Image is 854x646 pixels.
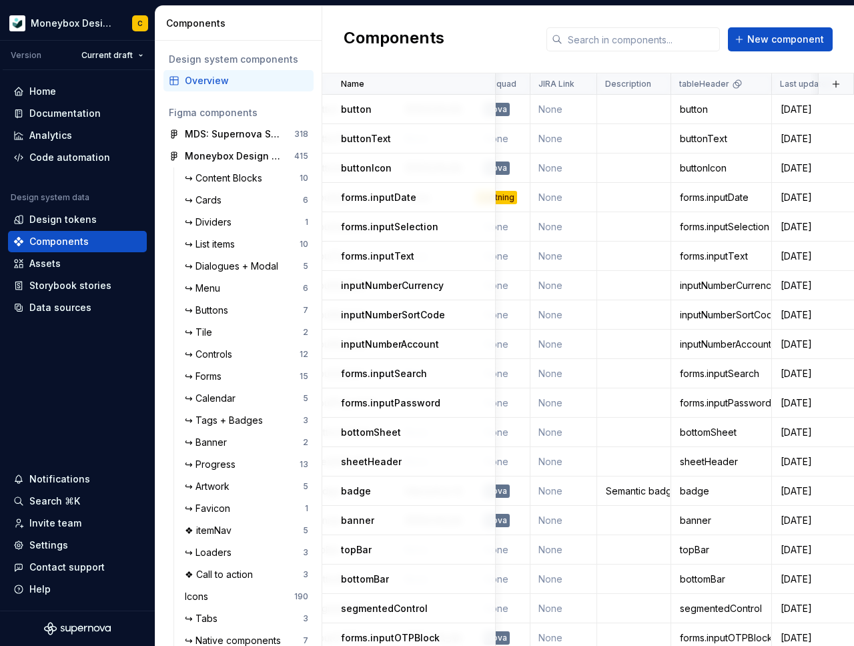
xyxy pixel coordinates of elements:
p: forms.inputOTPBlock [341,631,440,645]
a: ↪ Loaders3 [179,542,314,563]
p: bottomBar [341,573,389,586]
div: ↪ Cards [185,194,227,207]
td: None [530,242,597,271]
div: 6 [303,195,308,206]
button: Notifications [8,468,147,490]
div: ↪ Forms [185,370,227,383]
div: bottomBar [672,573,771,586]
p: inputNumberAccount [341,338,439,351]
button: Search ⌘K [8,491,147,512]
div: MDS: Supernova Sync [185,127,284,141]
a: Components [8,231,147,252]
div: Components [29,235,89,248]
a: ↪ Menu6 [179,278,314,299]
div: Search ⌘K [29,495,80,508]
div: sheetHeader [672,455,771,468]
div: Semantic badge & Promo badge [598,485,670,498]
td: None [530,506,597,535]
div: 2 [303,327,308,338]
div: Settings [29,539,68,552]
p: inputNumberSortCode [341,308,445,322]
div: Storybook stories [29,279,111,292]
div: inputNumberCurrency [672,279,771,292]
div: Moneybox Design System [185,149,284,163]
div: 12 [300,349,308,360]
p: Description [605,79,651,89]
div: ↪ Tabs [185,612,223,625]
a: ↪ Buttons7 [179,300,314,321]
div: 190 [294,591,308,602]
div: 5 [303,261,308,272]
span: Current draft [81,50,133,61]
div: 2 [303,437,308,448]
p: Name [341,79,364,89]
div: Analytics [29,129,72,142]
p: buttonIcon [341,161,392,175]
div: Figma components [169,106,308,119]
p: inputNumberCurrency [341,279,444,292]
div: 415 [294,151,308,161]
div: Home [29,85,56,98]
div: ↪ Calendar [185,392,241,405]
input: Search in components... [562,27,720,51]
a: Analytics [8,125,147,146]
td: None [530,565,597,594]
div: forms.inputOTPBlock [672,631,771,645]
a: ↪ Dialogues + Modal5 [179,256,314,277]
div: 5 [303,481,308,492]
div: 5 [303,393,308,404]
div: ↪ List items [185,238,240,251]
td: None [530,594,597,623]
p: JIRA Link [538,79,574,89]
div: banner [672,514,771,527]
a: Design tokens [8,209,147,230]
div: ↪ Dialogues + Modal [185,260,284,273]
div: Assets [29,257,61,270]
h2: Components [344,27,444,51]
p: forms.inputSelection [341,220,438,234]
div: 7 [303,635,308,646]
p: topBar [341,543,372,557]
div: 10 [300,239,308,250]
div: 5 [303,525,308,536]
p: bottomSheet [341,426,401,439]
div: badge [672,485,771,498]
div: ↪ Controls [185,348,238,361]
a: ↪ Controls12 [179,344,314,365]
div: 6 [303,283,308,294]
a: Assets [8,253,147,274]
div: Invite team [29,517,81,530]
div: ↪ Favicon [185,502,236,515]
div: ↪ Loaders [185,546,237,559]
div: 3 [303,415,308,426]
td: None [530,212,597,242]
button: Help [8,579,147,600]
div: Version [11,50,41,61]
div: ↪ Content Blocks [185,172,268,185]
p: segmentedControl [341,602,428,615]
a: Settings [8,535,147,556]
div: forms.inputSearch [672,367,771,380]
div: ↪ Banner [185,436,232,449]
a: Overview [163,70,314,91]
p: banner [341,514,374,527]
div: Design system components [169,53,308,66]
div: buttonText [672,132,771,145]
a: MDS: Supernova Sync318 [163,123,314,145]
a: ↪ Cards6 [179,190,314,211]
a: Icons190 [179,586,314,607]
a: ❖ Call to action3 [179,564,314,585]
div: ↪ Tags + Badges [185,414,268,427]
div: forms.inputPassword [672,396,771,410]
div: 1 [305,503,308,514]
div: Code automation [29,151,110,164]
p: badge [341,485,371,498]
div: Design system data [11,192,89,203]
div: 13 [300,459,308,470]
p: Last updated [780,79,832,89]
td: None [530,330,597,359]
div: bottomSheet [672,426,771,439]
a: ↪ Tile2 [179,322,314,343]
td: None [530,418,597,447]
div: Design tokens [29,213,97,226]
